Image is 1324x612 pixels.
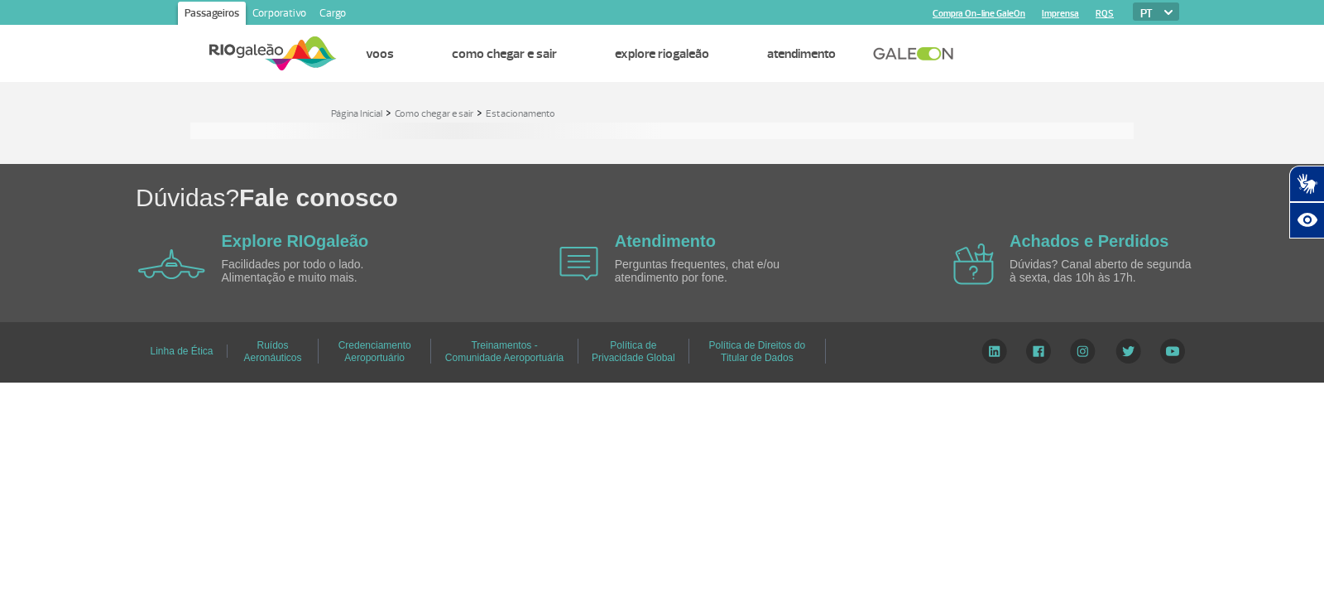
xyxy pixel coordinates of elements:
[559,247,598,281] img: airplane icon
[246,2,313,28] a: Corporativo
[386,103,391,122] a: >
[981,339,1007,364] img: LinkedIn
[953,243,994,285] img: airplane icon
[222,232,369,250] a: Explore RIOgaleão
[150,340,213,363] a: Linha de Ética
[178,2,246,28] a: Passageiros
[615,232,716,250] a: Atendimento
[138,249,205,279] img: airplane icon
[615,258,805,284] p: Perguntas frequentes, chat e/ou atendimento por fone.
[331,108,382,120] a: Página Inicial
[136,181,1324,214] h1: Dúvidas?
[477,103,482,122] a: >
[239,184,398,211] span: Fale conosco
[452,46,557,62] a: Como chegar e sair
[338,334,411,369] a: Credenciamento Aeroportuário
[592,334,675,369] a: Política de Privacidade Global
[1042,8,1079,19] a: Imprensa
[313,2,353,28] a: Cargo
[222,258,412,284] p: Facilidades por todo o lado. Alimentação e muito mais.
[1070,339,1096,364] img: Instagram
[1026,339,1051,364] img: Facebook
[767,46,836,62] a: Atendimento
[366,46,394,62] a: Voos
[615,46,709,62] a: Explore RIOgaleão
[1010,258,1200,284] p: Dúvidas? Canal aberto de segunda à sexta, das 10h às 17h.
[1115,339,1141,364] img: Twitter
[1096,8,1114,19] a: RQS
[1289,202,1324,239] button: Abrir recursos assistivos.
[933,8,1025,19] a: Compra On-line GaleOn
[395,108,473,120] a: Como chegar e sair
[243,334,301,369] a: Ruídos Aeronáuticos
[1289,166,1324,239] div: Plugin de acessibilidade da Hand Talk.
[1289,166,1324,202] button: Abrir tradutor de língua de sinais.
[1160,339,1185,364] img: YouTube
[1010,232,1168,250] a: Achados e Perdidos
[445,334,564,369] a: Treinamentos - Comunidade Aeroportuária
[486,108,555,120] a: Estacionamento
[708,334,805,369] a: Política de Direitos do Titular de Dados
